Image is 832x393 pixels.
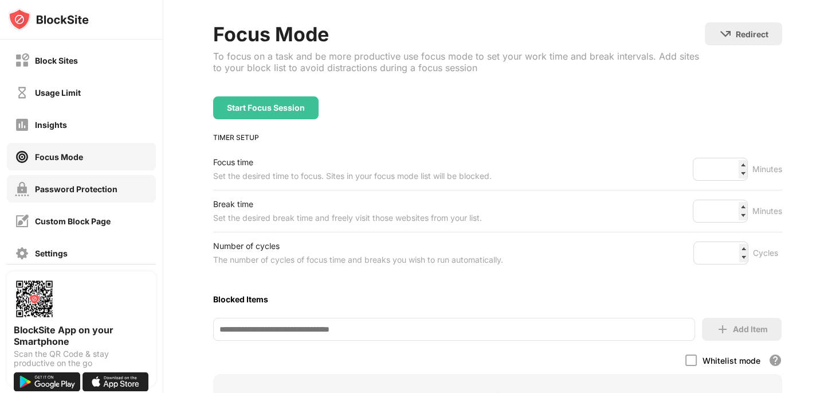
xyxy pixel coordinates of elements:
img: password-protection-off.svg [15,182,29,196]
img: logo-blocksite.svg [8,8,89,31]
div: Number of cycles [213,239,503,253]
img: insights-off.svg [15,118,29,132]
div: Custom Block Page [35,216,111,226]
img: block-off.svg [15,53,29,68]
div: Blocked Items [213,294,782,304]
div: Scan the QR Code & stay productive on the go [14,349,149,368]
div: Start Focus Session [227,103,305,112]
div: Insights [35,120,67,130]
img: settings-off.svg [15,246,29,260]
div: Cycles [753,246,782,260]
div: Minutes [752,162,782,176]
div: TIMER SETUP [213,133,782,142]
div: Focus Mode [213,22,705,46]
div: Minutes [752,204,782,218]
img: time-usage-off.svg [15,85,29,100]
img: get-it-on-google-play.svg [14,372,80,391]
div: Focus Mode [35,152,83,162]
div: Break time [213,197,482,211]
div: Usage Limit [35,88,81,98]
div: Set the desired break time and freely visit those websites from your list. [213,211,482,225]
div: Block Sites [35,56,78,65]
div: BlockSite App on your Smartphone [14,324,149,347]
img: options-page-qr-code.png [14,278,55,320]
div: Whitelist mode [703,356,760,365]
div: Redirect [736,29,768,39]
div: Password Protection [35,184,117,194]
img: download-on-the-app-store.svg [83,372,149,391]
div: Focus time [213,155,492,169]
img: customize-block-page-off.svg [15,214,29,228]
div: The number of cycles of focus time and breaks you wish to run automatically. [213,253,503,267]
div: Add Item [733,325,768,334]
div: Settings [35,248,68,258]
div: To focus on a task and be more productive use focus mode to set your work time and break interval... [213,50,705,73]
div: Set the desired time to focus. Sites in your focus mode list will be blocked. [213,169,492,183]
img: focus-on.svg [15,150,29,164]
